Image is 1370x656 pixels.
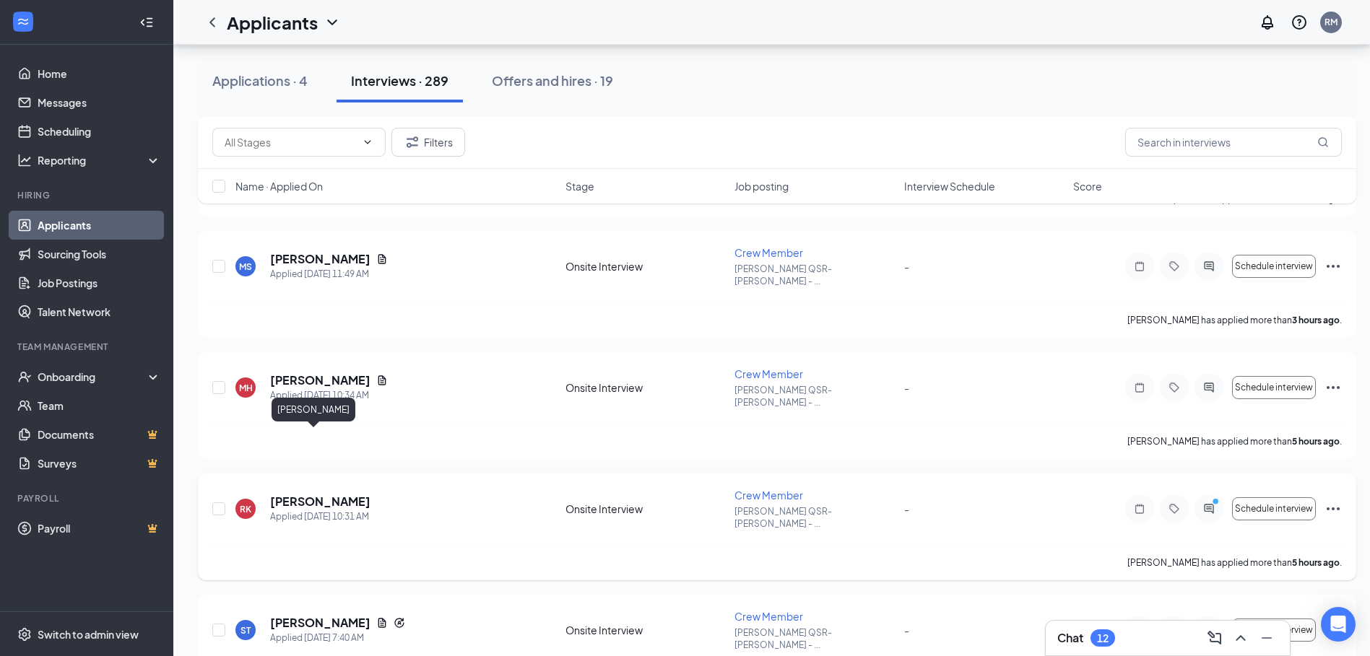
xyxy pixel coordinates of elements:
[1325,16,1338,28] div: RM
[734,626,895,651] p: [PERSON_NAME] QSR- [PERSON_NAME] - ...
[1292,557,1340,568] b: 5 hours ago
[17,492,158,504] div: Payroll
[1131,503,1148,515] svg: Note
[1232,376,1316,399] button: Schedule interview
[38,240,161,268] a: Sourcing Tools
[904,624,909,637] span: -
[38,449,161,478] a: SurveysCrown
[1292,436,1340,447] b: 5 hours ago
[38,153,162,167] div: Reporting
[1127,556,1342,569] p: [PERSON_NAME] has applied more than .
[565,623,726,637] div: Onsite Interview
[394,617,405,629] svg: Reapply
[734,263,895,287] p: [PERSON_NAME] QSR- [PERSON_NAME] - ...
[324,14,341,31] svg: ChevronDown
[139,15,154,30] svg: Collapse
[492,71,613,89] div: Offers and hires · 19
[1125,128,1342,157] input: Search in interviews
[270,494,370,510] h5: [PERSON_NAME]
[734,246,803,259] span: Crew Member
[565,259,726,274] div: Onsite Interview
[376,617,388,629] svg: Document
[239,261,252,273] div: MS
[38,627,139,642] div: Switch to admin view
[1057,630,1083,646] h3: Chat
[17,341,158,353] div: Team Management
[38,88,161,117] a: Messages
[227,10,318,35] h1: Applicants
[270,510,370,524] div: Applied [DATE] 10:31 AM
[904,179,995,193] span: Interview Schedule
[225,134,356,150] input: All Stages
[362,136,373,148] svg: ChevronDown
[1232,255,1316,278] button: Schedule interview
[1259,14,1276,31] svg: Notifications
[17,153,32,167] svg: Analysis
[1321,607,1356,642] div: Open Intercom Messenger
[270,631,405,645] div: Applied [DATE] 7:40 AM
[565,380,726,395] div: Onsite Interview
[1255,626,1278,650] button: Minimize
[1235,382,1313,393] span: Schedule interview
[904,381,909,394] span: -
[734,610,803,623] span: Crew Member
[38,211,161,240] a: Applicants
[1325,500,1342,517] svg: Ellipses
[1166,503,1183,515] svg: Tag
[376,253,388,265] svg: Document
[270,372,370,388] h5: [PERSON_NAME]
[565,502,726,516] div: Onsite Interview
[38,117,161,146] a: Scheduling
[734,384,895,408] p: [PERSON_NAME] QSR- [PERSON_NAME] - ...
[1166,382,1183,393] svg: Tag
[204,14,221,31] a: ChevronLeft
[240,503,251,515] div: RK
[17,189,158,201] div: Hiring
[404,134,421,151] svg: Filter
[1325,379,1342,396] svg: Ellipses
[904,260,909,273] span: -
[1127,314,1342,326] p: [PERSON_NAME] has applied more than .
[272,398,355,421] div: [PERSON_NAME]
[1200,503,1218,515] svg: ActiveChat
[1325,258,1342,275] svg: Ellipses
[1131,382,1148,393] svg: Note
[351,71,448,89] div: Interviews · 289
[734,179,789,193] span: Job posting
[1209,497,1226,509] svg: PrimaryDot
[1229,626,1252,650] button: ChevronUp
[565,179,594,193] span: Stage
[1292,315,1340,325] b: 3 hours ago
[1232,629,1249,647] svg: ChevronUp
[1291,14,1308,31] svg: QuestionInfo
[16,14,30,29] svg: WorkstreamLogo
[1166,261,1183,272] svg: Tag
[17,369,32,384] svg: UserCheck
[734,489,803,502] span: Crew Member
[17,627,32,642] svg: Settings
[270,267,388,281] div: Applied [DATE] 11:49 AM
[1317,136,1329,148] svg: MagnifyingGlass
[270,388,388,403] div: Applied [DATE] 10:34 AM
[1235,261,1313,271] span: Schedule interview
[38,59,161,88] a: Home
[1127,435,1342,447] p: [PERSON_NAME] has applied more than .
[1131,261,1148,272] svg: Note
[239,382,253,394] div: MH
[734,505,895,530] p: [PERSON_NAME] QSR- [PERSON_NAME] - ...
[212,71,308,89] div: Applications · 4
[38,420,161,449] a: DocumentsCrown
[240,624,251,637] div: ST
[734,367,803,380] span: Crew Member
[1200,382,1218,393] svg: ActiveChat
[391,128,465,157] button: Filter Filters
[38,297,161,326] a: Talent Network
[270,251,370,267] h5: [PERSON_NAME]
[376,375,388,386] svg: Document
[1258,629,1275,647] svg: Minimize
[1200,261,1218,272] svg: ActiveChat
[1073,179,1102,193] span: Score
[1203,626,1226,650] button: ComposeMessage
[38,391,161,420] a: Team
[1232,618,1316,642] button: Schedule interview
